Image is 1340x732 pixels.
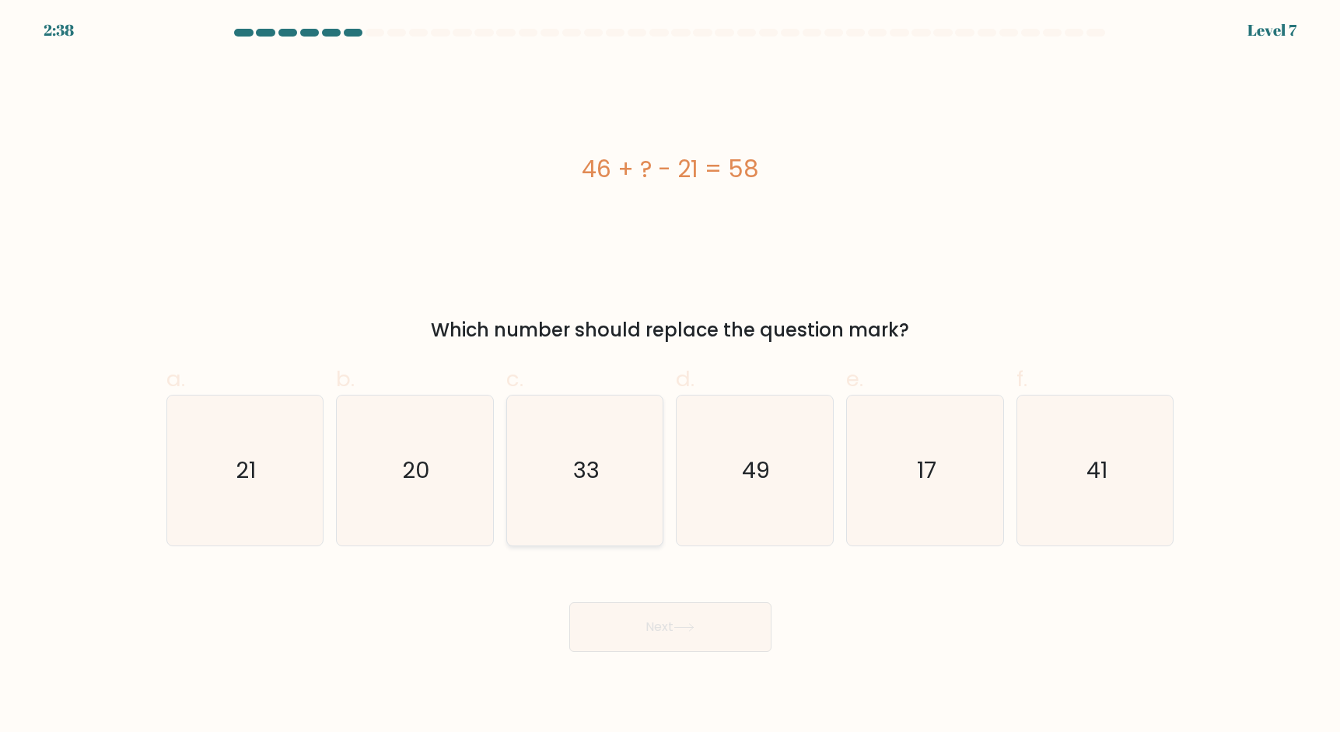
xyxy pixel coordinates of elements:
[506,364,523,394] span: c.
[676,364,694,394] span: d.
[44,19,74,42] div: 2:38
[402,455,430,486] text: 20
[1016,364,1027,394] span: f.
[846,364,863,394] span: e.
[166,152,1174,186] div: 46 + ? - 21 = 58
[917,455,936,486] text: 17
[176,316,1165,344] div: Which number should replace the question mark?
[743,455,771,486] text: 49
[336,364,355,394] span: b.
[166,364,185,394] span: a.
[1086,455,1107,486] text: 41
[573,455,600,486] text: 33
[569,602,771,652] button: Next
[1247,19,1296,42] div: Level 7
[236,455,257,486] text: 21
